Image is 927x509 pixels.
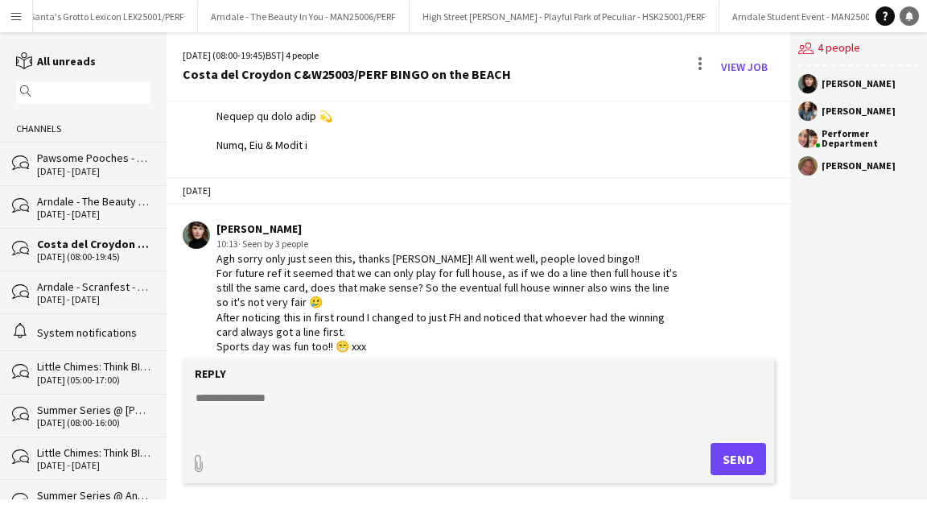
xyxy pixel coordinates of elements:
[37,237,150,251] div: Costa del Croydon C&W25003/PERF BINGO on the BEACH
[37,294,150,305] div: [DATE] - [DATE]
[37,460,150,471] div: [DATE] - [DATE]
[216,237,682,251] div: 10:13
[37,445,150,460] div: Little Chimes: Think BIG! BWCH25003/PERF
[216,221,682,236] div: [PERSON_NAME]
[183,48,511,63] div: [DATE] (08:00-19:45) | 4 people
[37,417,150,428] div: [DATE] (08:00-16:00)
[822,161,896,171] div: [PERSON_NAME]
[37,279,150,294] div: Arndale - Scranfest - MAN25003/PERF
[715,54,774,80] a: View Job
[719,1,911,32] button: Arndale Student Event - MAN25007/PERF
[37,375,150,386] div: [DATE] (05:00-17:00)
[37,166,150,177] div: [DATE] - [DATE]
[37,325,150,340] div: System notifications
[711,443,766,475] button: Send
[167,177,790,205] div: [DATE]
[17,1,198,32] button: Santa's Grotto Lexicon LEX25001/PERF
[16,54,96,68] a: All unreads
[238,238,308,250] span: · Seen by 3 people
[410,1,719,32] button: High Street [PERSON_NAME] - Playful Park of Peculiar - HSK25001/PERF
[822,79,896,89] div: [PERSON_NAME]
[183,67,511,81] div: Costa del Croydon C&W25003/PERF BINGO on the BEACH
[37,488,150,503] div: Summer Series @ Angel Egg Soliders
[822,129,919,148] div: Performer Department
[195,366,226,381] label: Reply
[37,359,150,374] div: Little Chimes: Think BIG! BWCH25003/PERF
[37,194,150,209] div: Arndale - The Beauty In You - MAN25006/PERF
[822,106,896,116] div: [PERSON_NAME]
[198,1,410,32] button: Arndale - The Beauty In You - MAN25006/PERF
[37,403,150,417] div: Summer Series @ [PERSON_NAME] & Wingz
[798,32,919,66] div: 4 people
[266,49,282,61] span: BST
[37,209,150,220] div: [DATE] - [DATE]
[216,251,682,354] div: Agh sorry only just seen this, thanks [PERSON_NAME]! All went well, people loved bingo!! For futu...
[37,151,150,165] div: Pawsome Pooches - LAN25003/PERF
[37,251,150,263] div: [DATE] (08:00-19:45)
